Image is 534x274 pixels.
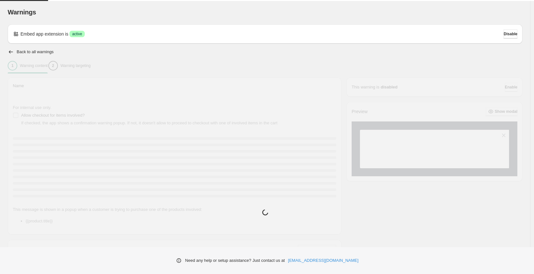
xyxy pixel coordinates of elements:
span: Warnings [8,9,36,16]
p: Embed app extension is [20,31,68,37]
h2: Back to all warnings [17,49,54,54]
span: active [72,31,82,37]
span: Disable [504,31,517,37]
button: Disable [504,29,517,38]
a: [EMAIL_ADDRESS][DOMAIN_NAME] [288,257,358,264]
